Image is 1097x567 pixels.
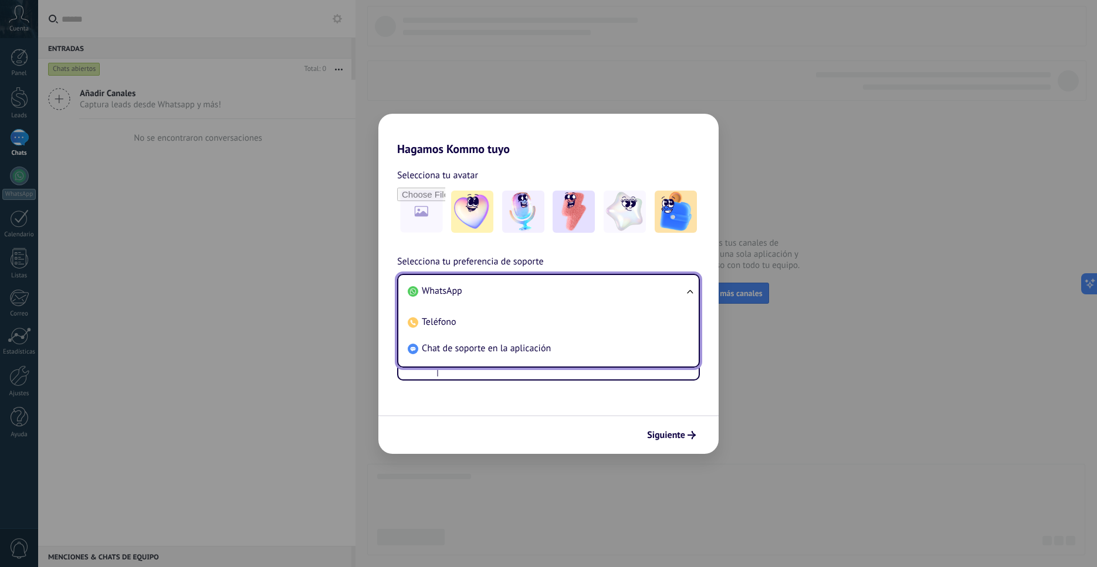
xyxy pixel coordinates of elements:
span: Siguiente [647,431,685,439]
span: WhatsApp [422,285,462,297]
button: Siguiente [642,425,701,445]
img: -4.jpeg [604,191,646,233]
img: -1.jpeg [451,191,493,233]
span: Chat de soporte en la aplicación [422,342,551,354]
span: Teléfono [422,316,456,328]
img: -2.jpeg [502,191,544,233]
span: Selecciona tu avatar [397,168,478,183]
img: -5.jpeg [655,191,697,233]
img: -3.jpeg [553,191,595,233]
span: Selecciona tu preferencia de soporte [397,254,544,270]
h2: Hagamos Kommo tuyo [378,114,719,156]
